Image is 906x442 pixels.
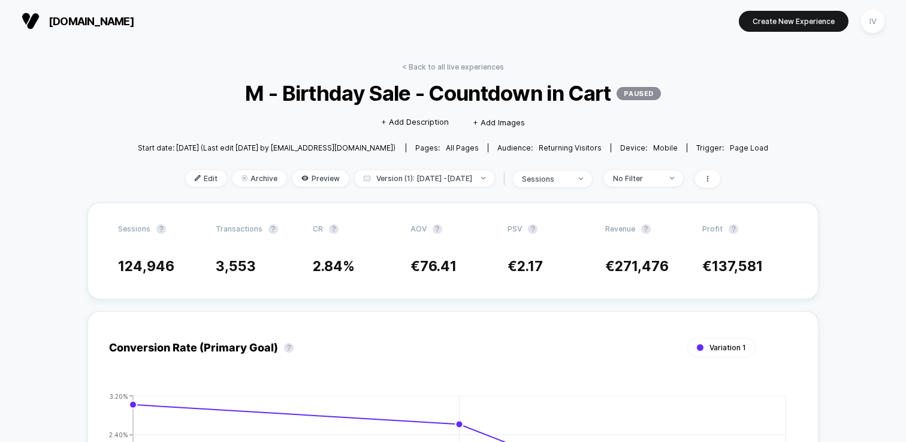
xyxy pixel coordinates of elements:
div: Trigger: [696,143,768,152]
button: ? [433,224,442,234]
span: Page Load [730,143,768,152]
button: ? [641,224,651,234]
div: IV [861,10,884,33]
tspan: 3.20% [110,392,128,399]
img: end [241,175,247,181]
span: + Add Images [473,118,525,127]
tspan: 2.40% [109,431,128,438]
span: Device: [611,143,687,152]
button: Create New Experience [739,11,848,32]
button: ? [329,224,339,234]
span: mobile [653,143,678,152]
span: all pages [446,143,479,152]
span: 2.17 [517,258,543,275]
div: Audience: [497,143,602,152]
span: CR [313,224,323,233]
button: IV [857,9,888,34]
span: Transactions [216,224,262,233]
span: 124,946 [118,258,174,275]
span: Revenue [605,224,635,233]
img: Visually logo [22,12,40,30]
span: Variation 1 [709,343,746,352]
button: ? [284,343,294,353]
img: calendar [364,175,370,181]
span: 76.41 [420,258,457,275]
img: end [481,177,485,179]
span: Start date: [DATE] (Last edit [DATE] by [EMAIL_ADDRESS][DOMAIN_NAME]) [138,143,395,152]
span: 2.84 % [313,258,355,275]
span: € [410,258,457,275]
button: ? [729,224,738,234]
span: € [702,258,763,275]
span: Sessions [118,224,150,233]
p: PAUSED [617,87,660,100]
a: < Back to all live experiences [402,62,504,71]
span: | [500,170,513,188]
span: PSV [508,224,522,233]
div: sessions [522,175,570,184]
span: Archive [232,170,286,187]
button: [DOMAIN_NAME] [18,11,138,31]
span: Returning Visitors [539,143,602,152]
div: Pages: [415,143,479,152]
img: end [579,178,583,180]
span: Profit [702,224,723,233]
button: ? [268,224,278,234]
span: 271,476 [615,258,669,275]
img: end [670,177,674,179]
span: Version (1): [DATE] - [DATE] [355,170,494,187]
span: M - Birthday Sale - Countdown in Cart [169,80,736,106]
button: ? [528,224,537,234]
span: 3,553 [216,258,256,275]
span: 137,581 [712,258,763,275]
span: + Add Description [381,116,449,128]
span: € [605,258,669,275]
span: [DOMAIN_NAME] [49,15,134,28]
div: No Filter [613,174,661,183]
span: € [508,258,543,275]
button: ? [156,224,166,234]
span: Edit [186,170,226,187]
img: edit [195,175,201,181]
span: Preview [292,170,349,187]
span: AOV [410,224,427,233]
